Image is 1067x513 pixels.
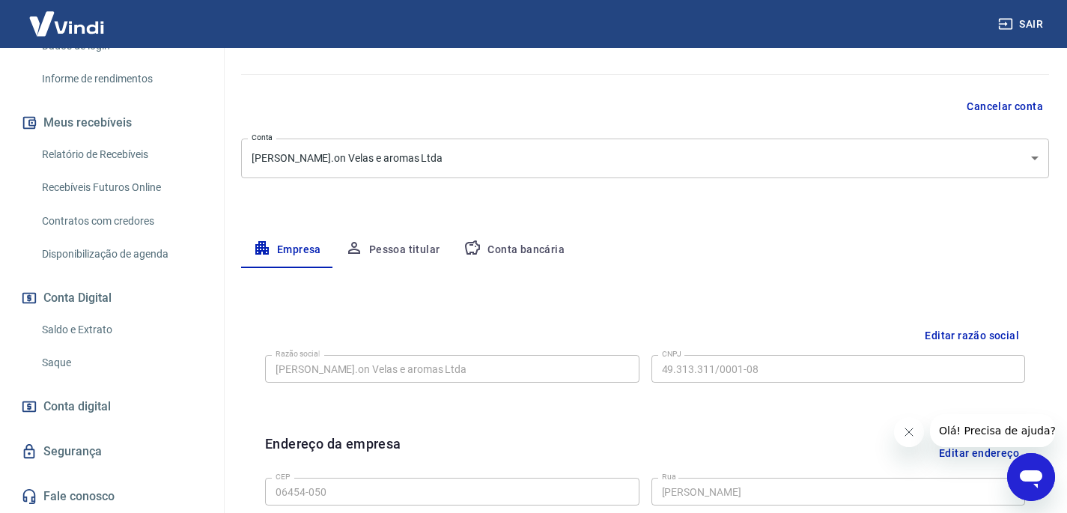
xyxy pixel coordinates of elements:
[276,348,320,359] label: Razão social
[333,232,452,268] button: Pessoa titular
[18,106,206,139] button: Meus recebíveis
[241,232,333,268] button: Empresa
[9,10,126,22] span: Olá! Precisa de ajuda?
[276,471,290,482] label: CEP
[452,232,577,268] button: Conta bancária
[241,139,1049,178] div: [PERSON_NAME].on Velas e aromas Ltda
[43,396,111,417] span: Conta digital
[933,434,1025,472] button: Editar endereço
[1007,453,1055,501] iframe: Botão para abrir a janela de mensagens
[36,206,206,237] a: Contratos com credores
[18,480,206,513] a: Fale conosco
[995,10,1049,38] button: Sair
[36,139,206,170] a: Relatório de Recebíveis
[36,172,206,203] a: Recebíveis Futuros Online
[930,414,1055,447] iframe: Mensagem da empresa
[36,347,206,378] a: Saque
[18,282,206,315] button: Conta Digital
[894,417,924,447] iframe: Fechar mensagem
[662,348,681,359] label: CNPJ
[919,322,1025,350] button: Editar razão social
[36,315,206,345] a: Saldo e Extrato
[961,93,1049,121] button: Cancelar conta
[36,64,206,94] a: Informe de rendimentos
[252,132,273,143] label: Conta
[18,435,206,468] a: Segurança
[662,471,676,482] label: Rua
[18,390,206,423] a: Conta digital
[36,239,206,270] a: Disponibilização de agenda
[18,1,115,46] img: Vindi
[265,434,401,472] h6: Endereço da empresa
